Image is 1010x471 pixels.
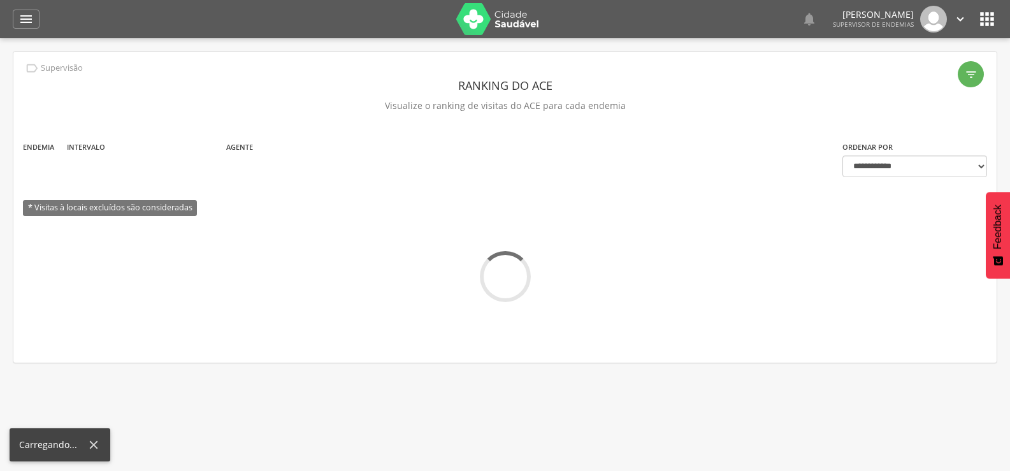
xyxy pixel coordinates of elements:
[226,142,253,152] label: Agente
[23,200,197,216] span: * Visitas à locais excluídos são consideradas
[67,142,105,152] label: Intervalo
[986,192,1010,279] button: Feedback - Mostrar pesquisa
[23,142,54,152] label: Endemia
[958,61,984,87] div: Filtro
[953,6,967,33] a: 
[19,438,87,451] div: Carregando...
[13,10,40,29] a: 
[23,74,987,97] header: Ranking do ACE
[18,11,34,27] i: 
[977,9,997,29] i: 
[992,205,1004,249] span: Feedback
[842,142,893,152] label: Ordenar por
[965,68,978,81] i: 
[833,20,914,29] span: Supervisor de Endemias
[25,61,39,75] i: 
[833,10,914,19] p: [PERSON_NAME]
[23,97,987,115] p: Visualize o ranking de visitas do ACE para cada endemia
[41,63,83,73] p: Supervisão
[802,11,817,27] i: 
[802,6,817,33] a: 
[953,12,967,26] i: 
